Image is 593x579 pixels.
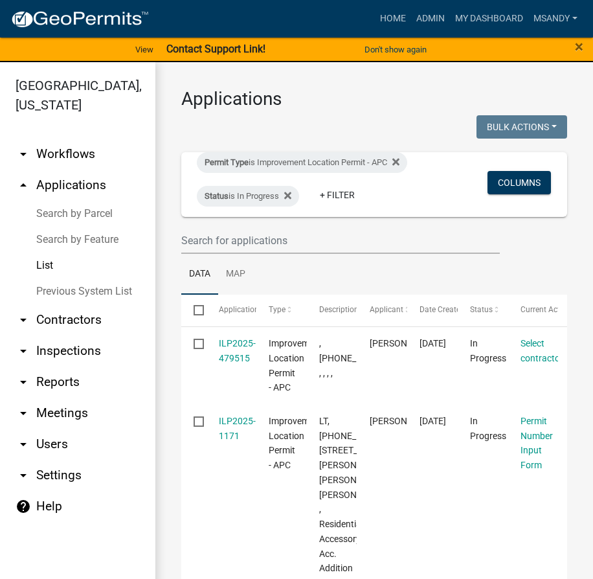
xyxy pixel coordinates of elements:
i: arrow_drop_down [16,437,31,452]
button: Bulk Actions [476,115,567,139]
span: 09/16/2025 [420,338,446,348]
button: Close [575,39,583,54]
div: is Improvement Location Permit - APC [197,152,407,173]
span: 09/16/2025 [420,416,446,426]
a: Admin [411,6,450,31]
datatable-header-cell: Select [181,295,206,326]
a: ILP2025-1171 [219,416,256,441]
datatable-header-cell: Application Number [206,295,256,326]
span: Application Number [219,305,289,314]
span: Applicant [370,305,403,314]
i: arrow_drop_down [16,146,31,162]
a: + Filter [309,183,365,207]
span: In Progress [470,416,506,441]
span: Improvement Location Permit - APC [269,416,322,470]
span: Current Activity [520,305,574,314]
span: Improvement Location Permit - APC [269,338,322,392]
datatable-header-cell: Type [256,295,307,326]
input: Search for applications [181,227,500,254]
datatable-header-cell: Status [458,295,508,326]
strong: Contact Support Link! [166,43,265,55]
datatable-header-cell: Current Activity [508,295,558,326]
span: In Progress [470,338,506,363]
i: arrow_drop_down [16,374,31,390]
datatable-header-cell: Date Created [407,295,458,326]
a: View [130,39,159,60]
i: arrow_drop_down [16,312,31,328]
span: × [575,38,583,56]
span: Status [470,305,493,314]
i: help [16,499,31,514]
span: LT, 007-038-041, 7313 E ELI LILLY RD, Buhrt, ILP2025-1171, , Residential Accessory/Res Acc. Addition [319,416,414,574]
i: arrow_drop_down [16,405,31,421]
span: Date Created [420,305,465,314]
button: Don't show again [359,39,432,60]
i: arrow_drop_up [16,177,31,193]
a: My Dashboard [450,6,528,31]
a: Home [375,6,411,31]
span: Description [319,305,359,314]
a: Map [218,254,253,295]
span: MATTHEW BUHRT [370,416,439,426]
span: , 027-099-015, , , , , [319,338,397,378]
span: JOHN BEER [370,338,439,348]
span: Permit Type [205,157,249,167]
a: Select contractor [520,338,563,363]
button: Columns [487,171,551,194]
i: arrow_drop_down [16,343,31,359]
div: is In Progress [197,186,299,207]
a: Permit Number Input Form [520,416,553,470]
a: ILP2025-479515 [219,338,256,363]
datatable-header-cell: Description [307,295,357,326]
span: Status [205,191,229,201]
a: Data [181,254,218,295]
h3: Applications [181,88,567,110]
a: msandy [528,6,583,31]
span: Type [269,305,285,314]
i: arrow_drop_down [16,468,31,483]
datatable-header-cell: Applicant [357,295,407,326]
